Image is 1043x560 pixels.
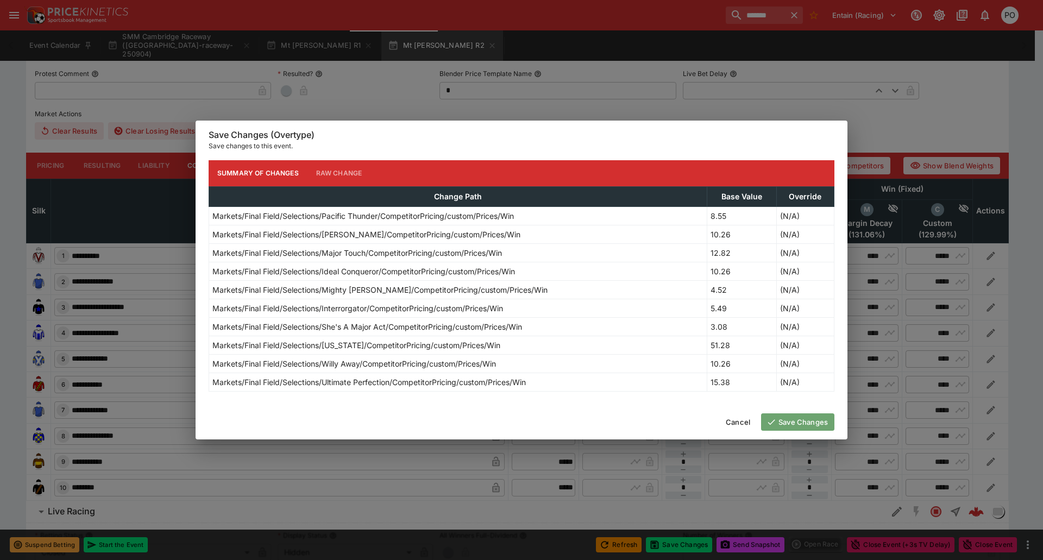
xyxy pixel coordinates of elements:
td: (N/A) [776,225,834,243]
td: 10.26 [707,354,776,373]
p: Markets/Final Field/Selections/Major Touch/CompetitorPricing/custom/Prices/Win [212,247,502,259]
button: Summary of Changes [209,160,307,186]
button: Cancel [719,413,757,431]
td: (N/A) [776,280,834,299]
p: Save changes to this event. [209,141,834,152]
td: (N/A) [776,206,834,225]
td: 8.55 [707,206,776,225]
button: Raw Change [307,160,371,186]
td: 3.08 [707,317,776,336]
td: 51.28 [707,336,776,354]
td: 10.26 [707,225,776,243]
p: Markets/Final Field/Selections/[PERSON_NAME]/CompetitorPricing/custom/Prices/Win [212,229,520,240]
td: (N/A) [776,336,834,354]
p: Markets/Final Field/Selections/Interrorgator/CompetitorPricing/custom/Prices/Win [212,303,503,314]
p: Markets/Final Field/Selections/She's A Major Act/CompetitorPricing/custom/Prices/Win [212,321,522,332]
h6: Save Changes (Overtype) [209,129,834,141]
td: (N/A) [776,354,834,373]
button: Save Changes [761,413,834,431]
p: Markets/Final Field/Selections/Ideal Conqueror/CompetitorPricing/custom/Prices/Win [212,266,515,277]
th: Change Path [209,186,707,206]
p: Markets/Final Field/Selections/Willy Away/CompetitorPricing/custom/Prices/Win [212,358,496,369]
td: (N/A) [776,299,834,317]
p: Markets/Final Field/Selections/Ultimate Perfection/CompetitorPricing/custom/Prices/Win [212,376,526,388]
td: (N/A) [776,373,834,391]
th: Base Value [707,186,776,206]
td: (N/A) [776,317,834,336]
th: Override [776,186,834,206]
td: (N/A) [776,262,834,280]
p: Markets/Final Field/Selections/Mighty [PERSON_NAME]/CompetitorPricing/custom/Prices/Win [212,284,548,295]
td: 4.52 [707,280,776,299]
p: Markets/Final Field/Selections/[US_STATE]/CompetitorPricing/custom/Prices/Win [212,339,500,351]
td: 5.49 [707,299,776,317]
td: (N/A) [776,243,834,262]
td: 12.82 [707,243,776,262]
p: Markets/Final Field/Selections/Pacific Thunder/CompetitorPricing/custom/Prices/Win [212,210,514,222]
td: 15.38 [707,373,776,391]
td: 10.26 [707,262,776,280]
